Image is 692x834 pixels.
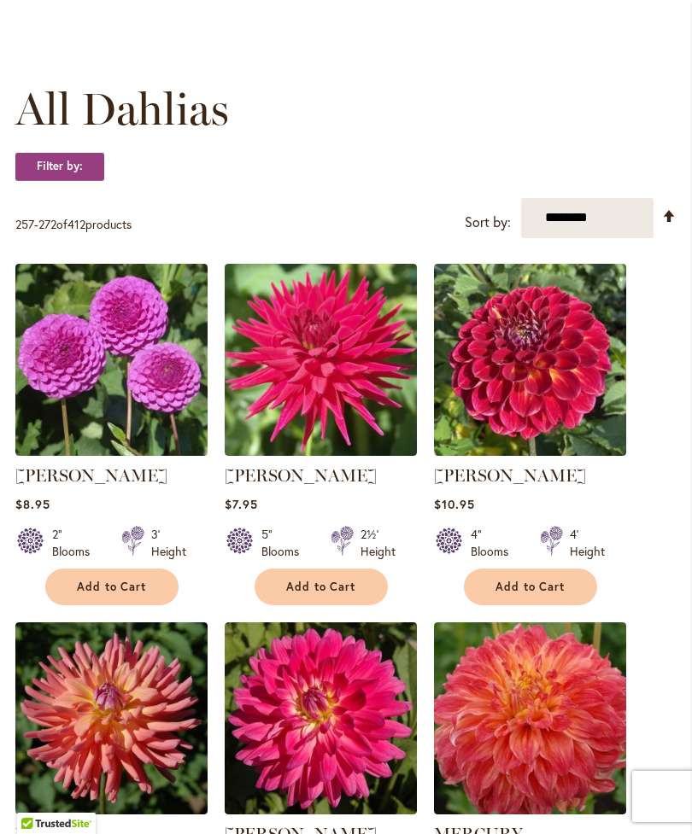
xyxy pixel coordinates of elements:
a: MARY MUNNS [15,443,208,459]
p: - of products [15,211,132,238]
label: Sort by: [465,207,511,238]
a: [PERSON_NAME] [225,465,377,486]
a: [PERSON_NAME] [434,465,586,486]
span: 412 [67,216,85,232]
a: [PERSON_NAME] [15,465,167,486]
div: 5" Blooms [261,526,310,560]
button: Add to Cart [464,569,597,605]
span: Add to Cart [286,580,356,594]
iframe: Launch Accessibility Center [13,773,61,821]
a: Matty Boo [434,443,626,459]
div: 2" Blooms [52,526,101,560]
div: 4' Height [570,526,605,560]
a: MAUI [15,802,208,818]
img: Mercury [434,622,626,814]
span: All Dahlias [15,84,229,135]
span: 257 [15,216,34,232]
span: Add to Cart [496,580,566,594]
span: Add to Cart [77,580,147,594]
img: MARY MUNNS [15,264,208,456]
strong: Filter by: [15,152,104,181]
img: MATILDA HUSTON [225,264,417,456]
a: MELISSA M [225,802,417,818]
a: MATILDA HUSTON [225,443,417,459]
span: $10.95 [434,496,475,512]
div: 3' Height [151,526,186,560]
button: Add to Cart [45,569,179,605]
span: 272 [38,216,56,232]
img: MAUI [15,622,208,814]
span: $7.95 [225,496,258,512]
img: Matty Boo [434,264,626,456]
a: Mercury [434,802,626,818]
div: 4" Blooms [471,526,519,560]
div: 2½' Height [361,526,396,560]
button: Add to Cart [255,569,388,605]
span: $8.95 [15,496,50,512]
img: MELISSA M [225,622,417,814]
